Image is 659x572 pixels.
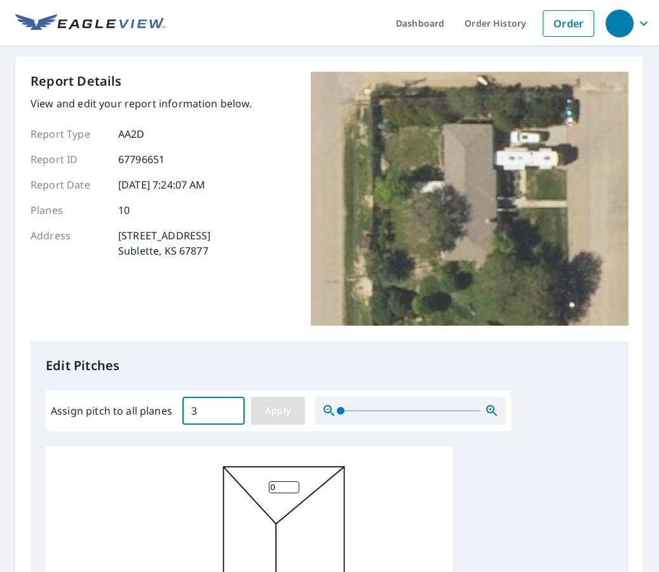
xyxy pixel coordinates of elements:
[31,152,107,167] p: Report ID
[15,14,165,33] img: EV Logo
[251,397,305,425] button: Apply
[46,356,613,375] p: Edit Pitches
[118,126,145,142] p: AA2D
[543,10,594,37] a: Order
[31,72,122,91] p: Report Details
[118,228,210,258] p: [STREET_ADDRESS] Sublette, KS 67877
[31,203,107,218] p: Planes
[118,203,130,218] p: 10
[51,403,172,418] label: Assign pitch to all planes
[118,177,206,192] p: [DATE] 7:24:07 AM
[31,96,252,111] p: View and edit your report information below.
[182,393,245,429] input: 00.0
[31,177,107,192] p: Report Date
[261,403,295,419] span: Apply
[31,126,107,142] p: Report Type
[31,228,107,258] p: Address
[311,72,628,326] img: Top image
[118,152,165,167] p: 67796651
